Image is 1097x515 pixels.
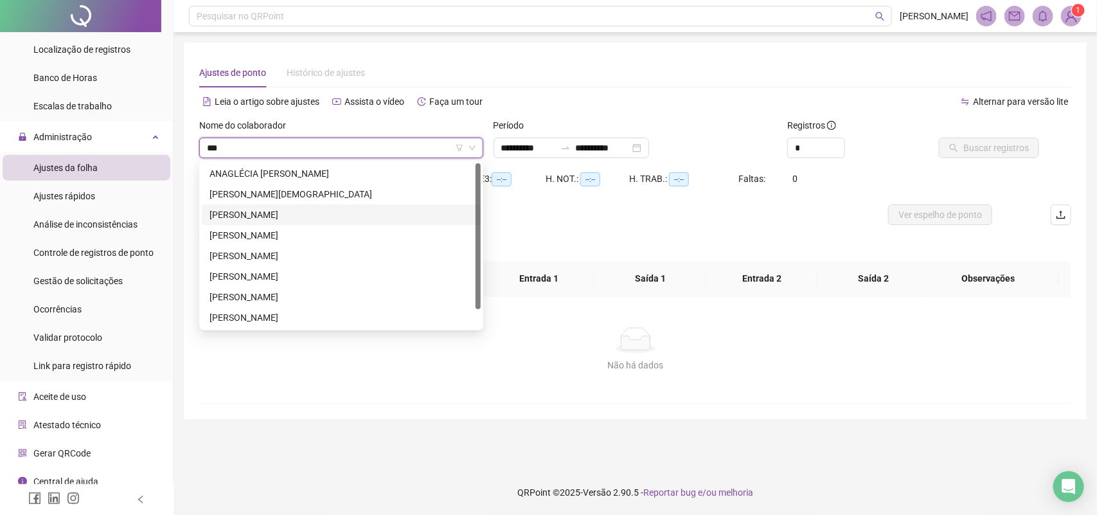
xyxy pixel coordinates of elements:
[67,492,80,505] span: instagram
[136,495,145,504] span: left
[629,172,738,186] div: H. TRAB.:
[973,96,1068,107] span: Alternar para versão lite
[210,311,473,325] div: [PERSON_NAME]
[48,492,60,505] span: linkedin
[888,204,992,225] button: Ver espelho de ponto
[18,420,27,429] span: solution
[787,118,836,132] span: Registros
[33,248,154,258] span: Controle de registros de ponto
[1053,471,1084,502] div: Open Intercom Messenger
[18,449,27,458] span: qrcode
[33,101,112,111] span: Escalas de trabalho
[900,9,968,23] span: [PERSON_NAME]
[33,163,98,173] span: Ajustes da folha
[215,96,319,107] span: Leia o artigo sobre ajustes
[18,132,27,141] span: lock
[473,172,546,186] div: HE 3:
[706,261,818,296] th: Entrada 2
[28,492,41,505] span: facebook
[202,287,481,307] div: MARIA JOSÉ GONSALVES SOUZA SANTANA
[417,97,426,106] span: history
[210,187,473,201] div: [PERSON_NAME][DEMOGRAPHIC_DATA]
[199,118,294,132] label: Nome do colaborador
[33,332,102,343] span: Validar protocolo
[33,304,82,314] span: Ocorrências
[33,132,92,142] span: Administração
[210,208,473,222] div: [PERSON_NAME]
[202,97,211,106] span: file-text
[210,228,473,242] div: [PERSON_NAME]
[1009,10,1021,22] span: mail
[546,172,629,186] div: H. NOT.:
[33,44,130,55] span: Localização de registros
[202,184,481,204] div: ANATALHA JESUS DE SOUZA
[33,361,131,371] span: Link para registro rápido
[202,225,481,246] div: FERNANDA OLIVEIRA CANARIO BELFORT
[33,191,95,201] span: Ajustes rápidos
[202,307,481,328] div: MARIANA BEZERRA ALVES OLIVEIRA
[210,249,473,263] div: [PERSON_NAME]
[583,487,611,498] span: Versão
[33,73,97,83] span: Banco de Horas
[33,219,138,230] span: Análise de inconsistências
[1037,10,1049,22] span: bell
[210,167,473,181] div: ANAGLÉCIA [PERSON_NAME]
[33,392,86,402] span: Aceite de uso
[33,420,101,430] span: Atestado técnico
[468,144,476,152] span: down
[33,476,98,487] span: Central de ajuda
[33,276,123,286] span: Gestão de solicitações
[18,477,27,486] span: info-circle
[594,261,706,296] th: Saída 1
[560,143,571,153] span: swap-right
[669,172,689,186] span: --:--
[202,163,481,184] div: ANAGLÉCIA FERREIRA SANTANA PIMENTEL
[199,68,266,78] span: Ajustes de ponto
[174,470,1097,515] footer: QRPoint © 2025 - 2.90.5 -
[580,172,600,186] span: --:--
[1056,210,1066,220] span: upload
[875,12,885,21] span: search
[429,96,483,107] span: Faça um tour
[202,246,481,266] div: JOHANA SILVINA MOIANO
[215,358,1057,372] div: Não há dados
[818,261,930,296] th: Saída 2
[1076,6,1081,15] span: 1
[1062,6,1081,26] img: 53429
[1072,4,1085,17] sup: Atualize o seu contato no menu Meus Dados
[210,290,473,304] div: [PERSON_NAME]
[202,266,481,287] div: Luciana Dias Brandao
[981,10,992,22] span: notification
[738,174,767,184] span: Faltas:
[560,143,571,153] span: to
[827,121,836,130] span: info-circle
[332,97,341,106] span: youtube
[927,271,1049,285] span: Observações
[643,487,753,498] span: Reportar bug e/ou melhoria
[344,96,404,107] span: Assista o vídeo
[961,97,970,106] span: swap
[18,392,27,401] span: audit
[456,144,463,152] span: filter
[210,269,473,284] div: [PERSON_NAME]
[33,448,91,458] span: Gerar QRCode
[492,172,512,186] span: --:--
[287,68,365,78] span: Histórico de ajustes
[202,204,481,225] div: Ana Tereza de Carvalho Silva de Jesus
[494,118,533,132] label: Período
[939,138,1039,158] button: Buscar registros
[917,261,1059,296] th: Observações
[483,261,595,296] th: Entrada 1
[793,174,798,184] span: 0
